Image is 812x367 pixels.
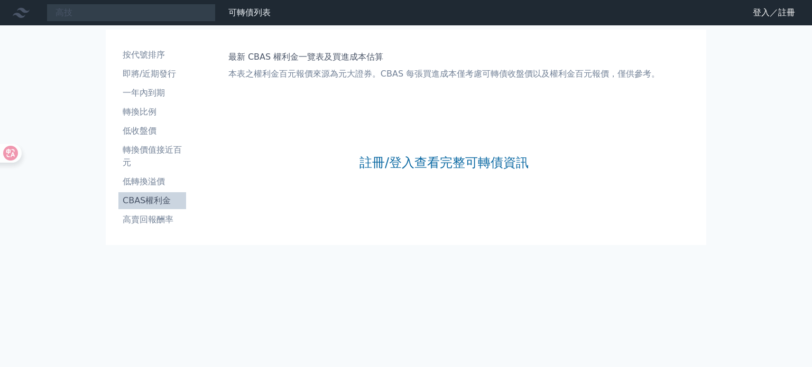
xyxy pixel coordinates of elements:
h1: 最新 CBAS 權利金一覽表及買進成本估算 [228,51,660,63]
a: 轉換比例 [118,103,186,120]
a: 即將/近期發行 [118,65,186,82]
input: 搜尋可轉債 代號／名稱 [47,4,216,22]
a: 低收盤價 [118,123,186,139]
a: 低轉換溢價 [118,173,186,190]
a: 高賣回報酬率 [118,211,186,228]
a: 註冊/登入查看完整可轉債資訊 [359,154,529,171]
a: 一年內到期 [118,84,186,101]
a: 登入／註冊 [744,4,804,21]
li: CBAS權利金 [118,194,186,207]
a: 按代號排序 [118,46,186,63]
li: 一年內到期 [118,87,186,99]
p: 本表之權利金百元報價來源為元大證券。CBAS 每張買進成本僅考慮可轉債收盤價以及權利金百元報價，僅供參考。 [228,68,660,80]
li: 低轉換溢價 [118,175,186,188]
a: 轉換價值接近百元 [118,142,186,171]
li: 轉換價值接近百元 [118,144,186,169]
li: 按代號排序 [118,49,186,61]
li: 轉換比例 [118,106,186,118]
a: 可轉債列表 [228,7,271,17]
li: 高賣回報酬率 [118,213,186,226]
a: CBAS權利金 [118,192,186,209]
li: 即將/近期發行 [118,68,186,80]
li: 低收盤價 [118,125,186,137]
